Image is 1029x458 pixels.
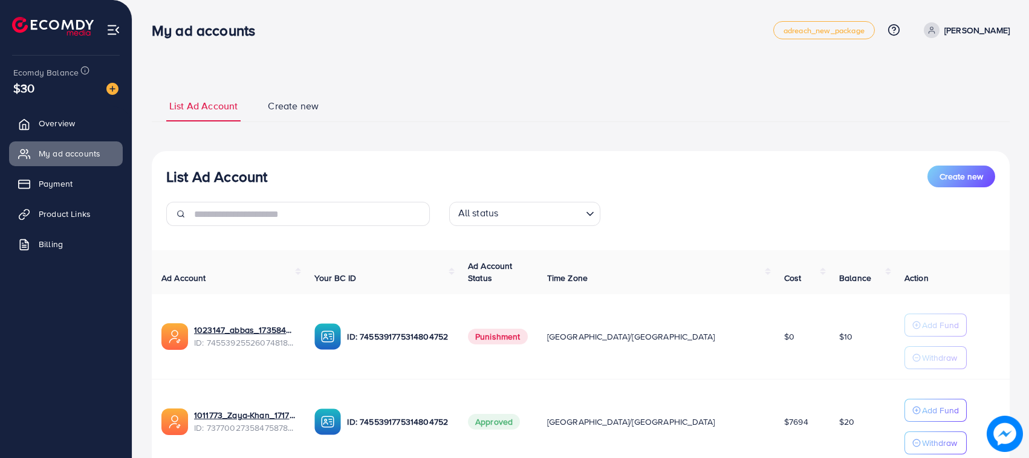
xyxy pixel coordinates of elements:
[9,111,123,135] a: Overview
[12,17,94,36] img: logo
[904,399,967,422] button: Add Fund
[904,346,967,369] button: Withdraw
[944,23,1010,37] p: [PERSON_NAME]
[39,238,63,250] span: Billing
[194,324,295,349] div: <span class='underline'>1023147_abbas_1735843853887</span></br>7455392552607481857
[784,27,865,34] span: adreach_new_package
[547,331,715,343] span: [GEOGRAPHIC_DATA]/[GEOGRAPHIC_DATA]
[166,168,267,185] h3: List Ad Account
[169,99,238,113] span: List Ad Account
[547,416,715,428] span: [GEOGRAPHIC_DATA]/[GEOGRAPHIC_DATA]
[784,331,794,343] span: $0
[468,414,520,430] span: Approved
[13,79,34,97] span: $30
[106,83,118,95] img: image
[784,272,802,284] span: Cost
[194,422,295,434] span: ID: 7377002735847587841
[784,416,808,428] span: $7694
[152,22,265,39] h3: My ad accounts
[449,202,600,226] div: Search for option
[39,117,75,129] span: Overview
[347,414,448,429] p: ID: 7455391775314804752
[39,178,73,190] span: Payment
[468,260,513,284] span: Ad Account Status
[922,350,957,365] p: Withdraw
[39,208,91,220] span: Product Links
[940,170,983,182] span: Create new
[314,272,356,284] span: Your BC ID
[9,202,123,226] a: Product Links
[922,436,957,450] p: Withdraw
[106,23,120,37] img: menu
[502,204,580,223] input: Search for option
[904,314,967,337] button: Add Fund
[839,416,854,428] span: $20
[13,66,79,79] span: Ecomdy Balance
[194,409,295,434] div: <span class='underline'>1011773_Zaya-Khan_1717592302951</span></br>7377002735847587841
[904,431,967,454] button: Withdraw
[268,99,319,113] span: Create new
[194,324,295,336] a: 1023147_abbas_1735843853887
[314,408,341,435] img: ic-ba-acc.ded83a64.svg
[839,331,852,343] span: $10
[987,416,1023,452] img: image
[922,403,959,418] p: Add Fund
[194,337,295,349] span: ID: 7455392552607481857
[839,272,871,284] span: Balance
[922,318,959,332] p: Add Fund
[314,323,341,350] img: ic-ba-acc.ded83a64.svg
[927,166,995,187] button: Create new
[161,272,206,284] span: Ad Account
[9,172,123,196] a: Payment
[904,272,929,284] span: Action
[547,272,588,284] span: Time Zone
[161,323,188,350] img: ic-ads-acc.e4c84228.svg
[347,329,448,344] p: ID: 7455391775314804752
[468,329,528,344] span: Punishment
[456,204,501,223] span: All status
[9,141,123,166] a: My ad accounts
[773,21,875,39] a: adreach_new_package
[194,409,295,421] a: 1011773_Zaya-Khan_1717592302951
[919,22,1010,38] a: [PERSON_NAME]
[161,408,188,435] img: ic-ads-acc.e4c84228.svg
[9,232,123,256] a: Billing
[39,147,100,160] span: My ad accounts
